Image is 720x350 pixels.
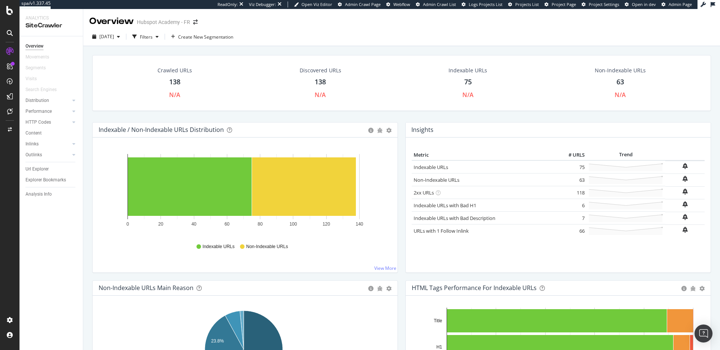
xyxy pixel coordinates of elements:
[25,15,77,21] div: Analytics
[126,221,129,227] text: 0
[300,67,341,74] div: Discovered URLs
[414,189,434,196] a: 2xx URLs
[25,53,57,61] a: Movements
[682,201,688,207] div: bell-plus
[586,150,665,161] th: Trend
[191,221,196,227] text: 40
[25,129,78,137] a: Content
[556,224,586,237] td: 66
[25,86,64,94] a: Search Engines
[414,227,469,234] a: URLs with 1 Follow Inlink
[25,64,53,72] a: Segments
[25,190,78,198] a: Analysis Info
[434,318,442,323] text: Title
[386,1,410,7] a: Webflow
[25,118,51,126] div: HTTP Codes
[315,77,326,87] div: 138
[25,21,77,30] div: SiteCrawler
[589,1,619,7] span: Project Settings
[157,67,192,74] div: Crawled URLs
[25,140,39,148] div: Inlinks
[258,221,263,227] text: 80
[377,286,382,291] div: bug
[246,244,288,250] span: Non-Indexable URLs
[682,163,688,169] div: bell-plus
[25,151,70,159] a: Outlinks
[25,97,49,105] div: Distribution
[25,97,70,105] a: Distribution
[556,212,586,224] td: 7
[89,31,123,43] button: [DATE]
[137,18,190,26] div: Hubspot Academy - FR
[25,176,78,184] a: Explorer Bookmarks
[25,75,44,83] a: Visits
[556,199,586,212] td: 6
[682,227,688,233] div: bell-plus
[556,174,586,186] td: 63
[25,140,70,148] a: Inlinks
[25,176,66,184] div: Explorer Bookmarks
[462,91,474,99] div: N/A
[616,77,624,87] div: 63
[682,188,688,194] div: bell-plus
[508,1,539,7] a: Projects List
[414,215,495,221] a: Indexable URLs with Bad Description
[25,190,52,198] div: Analysis Info
[211,338,224,343] text: 23.8%
[140,34,153,40] div: Filters
[515,1,539,7] span: Projects List
[625,1,656,7] a: Open in dev
[416,1,456,7] a: Admin Crawl List
[169,91,180,99] div: N/A
[386,286,391,291] div: gear
[682,176,688,182] div: bell-plus
[168,31,236,43] button: Create New Segmentation
[25,86,57,94] div: Search Engines
[25,108,52,115] div: Performance
[99,33,114,40] span: 2025 Sep. 26th
[462,1,502,7] a: Logs Projects List
[469,1,502,7] span: Logs Projects List
[289,221,297,227] text: 100
[129,31,162,43] button: Filters
[423,1,456,7] span: Admin Crawl List
[99,150,389,236] svg: A chart.
[552,1,576,7] span: Project Page
[158,221,163,227] text: 20
[169,77,180,87] div: 138
[322,221,330,227] text: 120
[412,284,537,292] div: HTML Tags Performance for Indexable URLs
[301,1,332,7] span: Open Viz Editor
[669,1,692,7] span: Admin Page
[25,53,49,61] div: Movements
[374,265,396,271] a: View More
[694,325,712,343] div: Open Intercom Messenger
[25,108,70,115] a: Performance
[436,344,442,350] text: H1
[464,77,472,87] div: 75
[25,42,78,50] a: Overview
[315,91,326,99] div: N/A
[412,150,556,161] th: Metric
[25,165,78,173] a: Url Explorer
[582,1,619,7] a: Project Settings
[345,1,381,7] span: Admin Crawl Page
[25,165,49,173] div: Url Explorer
[202,244,234,250] span: Indexable URLs
[661,1,692,7] a: Admin Page
[25,118,70,126] a: HTTP Codes
[448,67,487,74] div: Indexable URLs
[414,202,476,209] a: Indexable URLs with Bad H1
[249,1,276,7] div: Viz Debugger:
[193,19,198,25] div: arrow-right-arrow-left
[556,150,586,161] th: # URLS
[25,42,43,50] div: Overview
[99,126,224,133] div: Indexable / Non-Indexable URLs Distribution
[414,164,448,171] a: Indexable URLs
[338,1,381,7] a: Admin Crawl Page
[377,128,382,133] div: bug
[681,286,687,291] div: circle-info
[25,151,42,159] div: Outlinks
[225,221,230,227] text: 60
[682,214,688,220] div: bell-plus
